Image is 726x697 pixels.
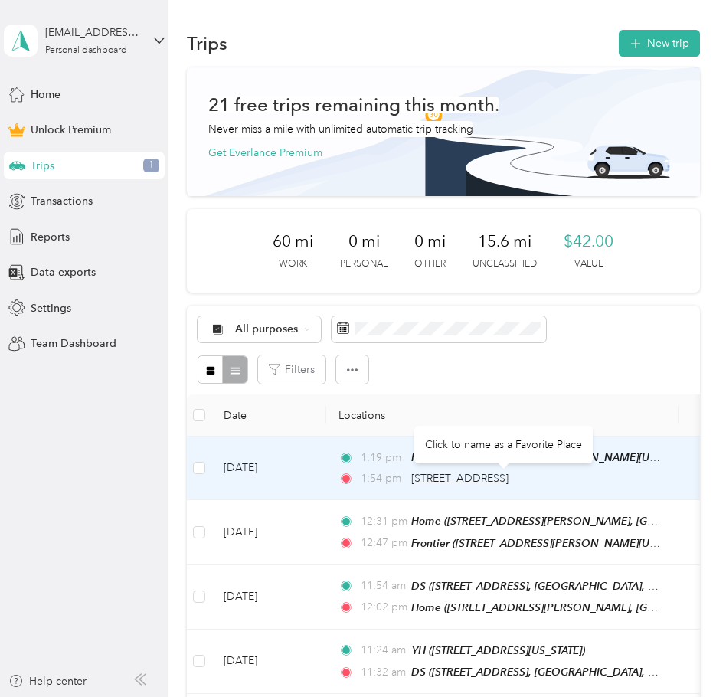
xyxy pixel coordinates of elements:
p: Never miss a mile with unlimited automatic trip tracking [208,121,473,137]
td: [DATE] [211,500,326,564]
span: Unlock Premium [31,122,111,138]
span: 11:54 am [361,578,404,594]
span: DS ([STREET_ADDRESS], [GEOGRAPHIC_DATA], [US_STATE]) [411,580,705,593]
span: 0 mi [348,231,380,252]
p: Value [574,257,603,271]
span: 1:54 pm [361,470,404,487]
span: Data exports [31,264,96,280]
span: 1:19 pm [361,450,404,466]
button: Help center [8,673,87,689]
td: [DATE] [211,565,326,630]
p: Unclassified [473,257,537,271]
img: Banner [188,67,700,196]
span: 1 [143,159,159,172]
span: 60 mi [273,231,313,252]
span: Trips [31,158,54,174]
span: Team Dashboard [31,335,116,352]
span: [STREET_ADDRESS] [411,472,509,485]
span: Home [31,87,60,103]
span: 15.6 mi [478,231,531,252]
span: Frontier ([STREET_ADDRESS][PERSON_NAME][US_STATE]) [411,537,695,550]
span: 11:32 am [361,664,404,681]
p: Work [279,257,307,271]
td: [DATE] [211,630,326,694]
span: $42.00 [564,231,613,252]
button: New trip [619,30,700,57]
iframe: Everlance-gr Chat Button Frame [640,611,726,697]
span: 11:24 am [361,642,406,659]
th: Date [211,394,326,437]
span: 12:47 pm [361,535,404,551]
button: Get Everlance Premium [208,145,322,161]
h1: Trips [187,35,227,51]
div: Personal dashboard [45,46,127,55]
div: [EMAIL_ADDRESS][DOMAIN_NAME] [45,25,141,41]
span: YH ([STREET_ADDRESS][US_STATE]) [412,644,585,656]
span: Transactions [31,193,93,209]
th: Locations [326,394,679,437]
span: Frontier ([STREET_ADDRESS][PERSON_NAME][US_STATE]) [411,451,695,464]
span: All purposes [235,324,299,335]
span: 12:02 pm [361,599,404,616]
span: DS ([STREET_ADDRESS], [GEOGRAPHIC_DATA], [US_STATE]) [411,666,705,679]
p: Personal [340,257,388,271]
div: Click to name as a Favorite Place [414,426,593,463]
h1: 21 free trips remaining this month. [208,97,499,113]
p: Other [414,257,446,271]
span: 0 mi [414,231,446,252]
span: Reports [31,229,70,245]
span: 12:31 pm [361,513,404,530]
td: [DATE] [211,437,326,500]
button: Filters [258,355,325,384]
span: Settings [31,300,71,316]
